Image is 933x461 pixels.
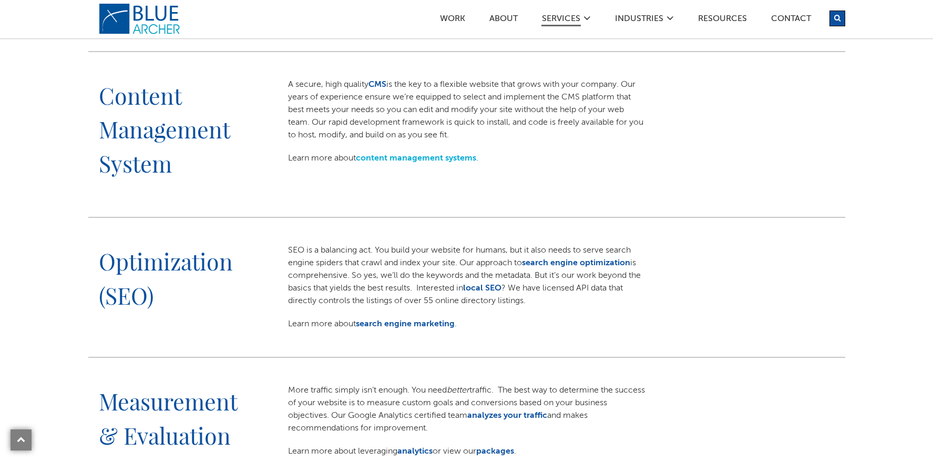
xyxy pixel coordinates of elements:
[467,412,547,420] a: analyzes your traffic
[99,78,247,202] h2: Content Management System
[288,78,645,142] p: A secure, high quality is the key to a flexible website that grows with your company. Our years o...
[397,447,433,456] a: analytics
[439,15,466,26] a: Work
[356,154,476,163] a: content management systems
[356,320,455,328] a: search engine marketing
[99,244,247,333] h2: Optimization (SEO)
[614,15,664,26] a: Industries
[463,284,501,293] a: local SEO
[771,15,812,26] a: Contact
[698,15,747,26] a: Resources
[288,318,645,330] p: Learn more about .
[522,259,630,267] a: search engine optimization
[288,384,645,435] p: More traffic simply isn’t enough. You need traffic. The best way to determine the success of your...
[99,3,183,35] a: logo
[489,15,518,26] a: ABOUT
[476,447,514,456] a: packages
[368,81,386,89] a: CMS
[541,15,581,26] a: SERVICES
[288,244,645,307] p: SEO is a balancing act. You build your website for humans, but it also needs to serve search engi...
[288,445,645,458] p: Learn more about leveraging or view our .
[447,386,469,395] em: better
[288,152,645,165] p: Learn more about .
